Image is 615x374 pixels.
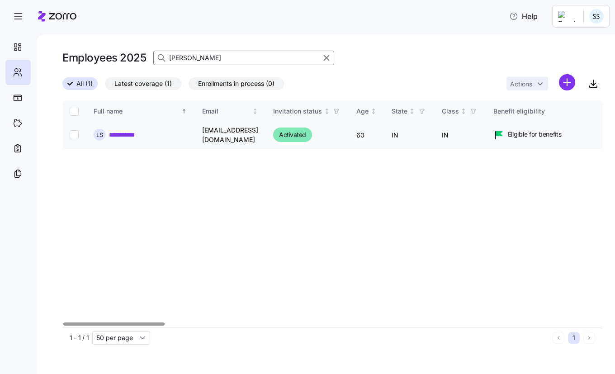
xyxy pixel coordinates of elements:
[279,129,306,140] span: Activated
[568,332,580,344] button: 1
[76,78,93,90] span: All (1)
[558,11,576,22] img: Employer logo
[324,108,330,114] div: Not sorted
[266,101,349,122] th: Invitation statusNot sorted
[553,332,564,344] button: Previous page
[96,132,103,138] span: L S
[114,78,172,90] span: Latest coverage (1)
[70,130,79,139] input: Select record 1
[153,51,334,65] input: Search Employees
[356,106,369,116] div: Age
[86,101,195,122] th: Full nameSorted ascending
[349,101,384,122] th: AgeNot sorted
[198,78,274,90] span: Enrollments in process (0)
[510,81,532,87] span: Actions
[509,11,538,22] span: Help
[62,51,146,65] h1: Employees 2025
[435,101,486,122] th: ClassNot sorted
[392,106,407,116] div: State
[508,130,562,139] span: Eligible for benefits
[349,122,384,149] td: 60
[506,77,548,90] button: Actions
[195,101,266,122] th: EmailNot sorted
[195,122,266,149] td: [EMAIL_ADDRESS][DOMAIN_NAME]
[384,101,435,122] th: StateNot sorted
[493,106,604,116] div: Benefit eligibility
[583,332,595,344] button: Next page
[435,122,486,149] td: IN
[442,106,459,116] div: Class
[94,106,180,116] div: Full name
[70,333,89,342] span: 1 - 1 / 1
[384,122,435,149] td: IN
[252,108,258,114] div: Not sorted
[502,7,545,25] button: Help
[409,108,415,114] div: Not sorted
[559,74,575,90] svg: add icon
[273,106,322,116] div: Invitation status
[202,106,251,116] div: Email
[70,107,79,116] input: Select all records
[181,108,187,114] div: Sorted ascending
[460,108,467,114] div: Not sorted
[370,108,377,114] div: Not sorted
[589,9,604,24] img: b3a65cbeab486ed89755b86cd886e362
